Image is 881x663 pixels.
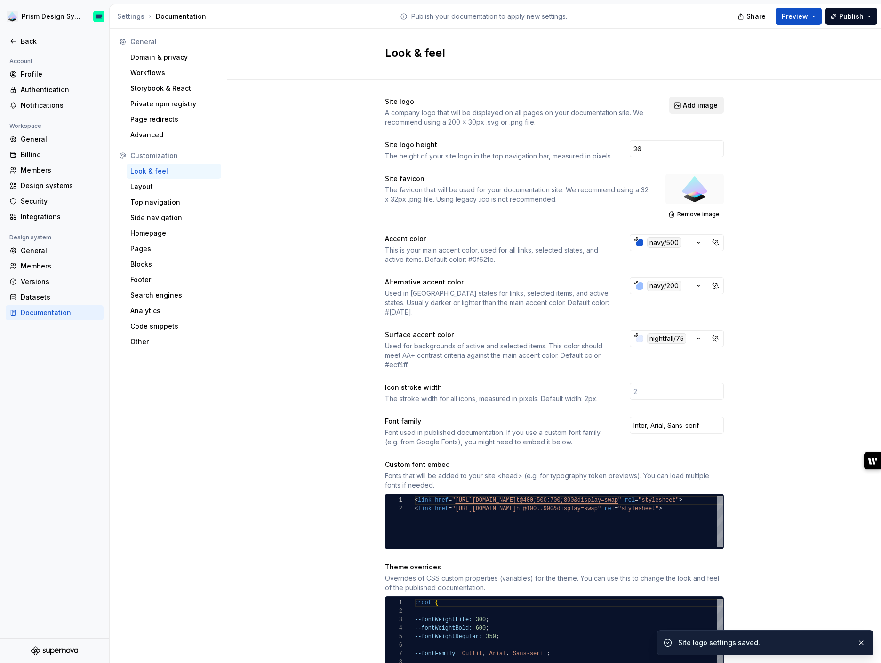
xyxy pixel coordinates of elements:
div: 7 [385,649,402,658]
a: Billing [6,147,104,162]
span: = [449,497,452,504]
a: Profile [6,67,104,82]
a: Code snippets [127,319,221,334]
button: Share [733,8,772,25]
span: href [435,505,449,512]
span: link [418,505,432,512]
a: Page redirects [127,112,221,127]
button: nightfall/75 [630,330,707,347]
a: Blocks [127,257,221,272]
div: Homepage [130,229,217,238]
div: Private npm registry [130,99,217,109]
span: link [418,497,432,504]
span: "stylesheet" [638,497,679,504]
span: Arial [489,650,506,657]
div: 6 [385,641,402,649]
span: " [452,497,455,504]
a: Footer [127,272,221,287]
span: :root [415,600,432,606]
div: Page redirects [130,115,217,124]
a: Private npm registry [127,96,221,111]
div: Accent color [385,234,613,244]
div: Theme overrides [385,562,724,572]
span: { [435,600,438,606]
div: Look & feel [130,166,217,176]
div: 2 [385,505,402,513]
div: Search engines [130,291,217,300]
div: Notifications [21,101,100,110]
div: Font family [385,417,613,426]
div: Pages [130,244,217,253]
button: Prism Design SystemEmiliano Rodriguez [2,6,107,27]
div: Icon stroke width [385,383,613,392]
span: rel [625,497,635,504]
span: , [482,650,486,657]
a: Authentication [6,82,104,97]
a: Pages [127,241,221,256]
div: Members [21,166,100,175]
div: Layout [130,182,217,191]
div: nightfall/75 [647,333,686,344]
span: --fontWeightLite: [415,616,472,623]
a: Storybook & React [127,81,221,96]
a: Top navigation [127,195,221,210]
div: Blocks [130,260,217,269]
div: Billing [21,150,100,159]
div: Documentation [21,308,100,317]
span: < [415,505,418,512]
div: The height of your site logo in the top navigation bar, measured in pixels. [385,151,613,161]
div: Members [21,261,100,271]
a: Versions [6,274,104,289]
span: --fontWeightRegular: [415,633,482,640]
div: 5 [385,632,402,641]
span: " [597,505,601,512]
span: Sans-serif [513,650,546,657]
div: 1 [385,496,402,505]
a: Members [6,259,104,274]
div: Site logo [385,97,652,106]
span: Share [746,12,766,21]
div: Used for backgrounds of active and selected items. This color should meet AA+ contrast criteria a... [385,341,613,370]
a: Look & feel [127,164,221,179]
span: = [449,505,452,512]
button: Remove image [665,208,724,221]
div: Profile [21,70,100,79]
span: < [415,497,418,504]
span: ; [546,650,550,657]
span: Outfit [462,650,482,657]
button: Add image [669,97,724,114]
div: General [130,37,217,47]
div: Top navigation [130,197,217,207]
div: Datasets [21,292,100,302]
div: Site logo settings saved. [678,638,849,647]
div: Advanced [130,130,217,140]
h2: Look & feel [385,46,713,61]
a: Side navigation [127,210,221,225]
a: Homepage [127,226,221,241]
a: Design systems [6,178,104,193]
span: t@400;500;700;800&display=swap [516,497,618,504]
a: Supernova Logo [31,646,78,655]
span: Remove image [677,211,720,218]
span: href [435,497,449,504]
div: Authentication [21,85,100,95]
span: = [614,505,617,512]
span: = [635,497,638,504]
div: Font used in published documentation. If you use a custom font family (e.g. from Google Fonts), y... [385,428,613,447]
div: Code snippets [130,322,217,331]
div: A company logo that will be displayed on all pages on your documentation site. We recommend using... [385,108,652,127]
span: " [452,505,455,512]
span: ht@100..900&display=swap [516,505,598,512]
div: Back [21,37,100,46]
button: navy/200 [630,277,707,294]
span: 350 [486,633,496,640]
span: Preview [782,12,808,21]
div: Settings [117,12,144,21]
div: 4 [385,624,402,632]
span: Add image [683,101,718,110]
a: Workflows [127,65,221,80]
div: This is your main accent color, used for all links, selected states, and active items. Default co... [385,245,613,264]
div: Customization [130,151,217,160]
span: --fontFamily: [415,650,459,657]
div: Workflows [130,68,217,78]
